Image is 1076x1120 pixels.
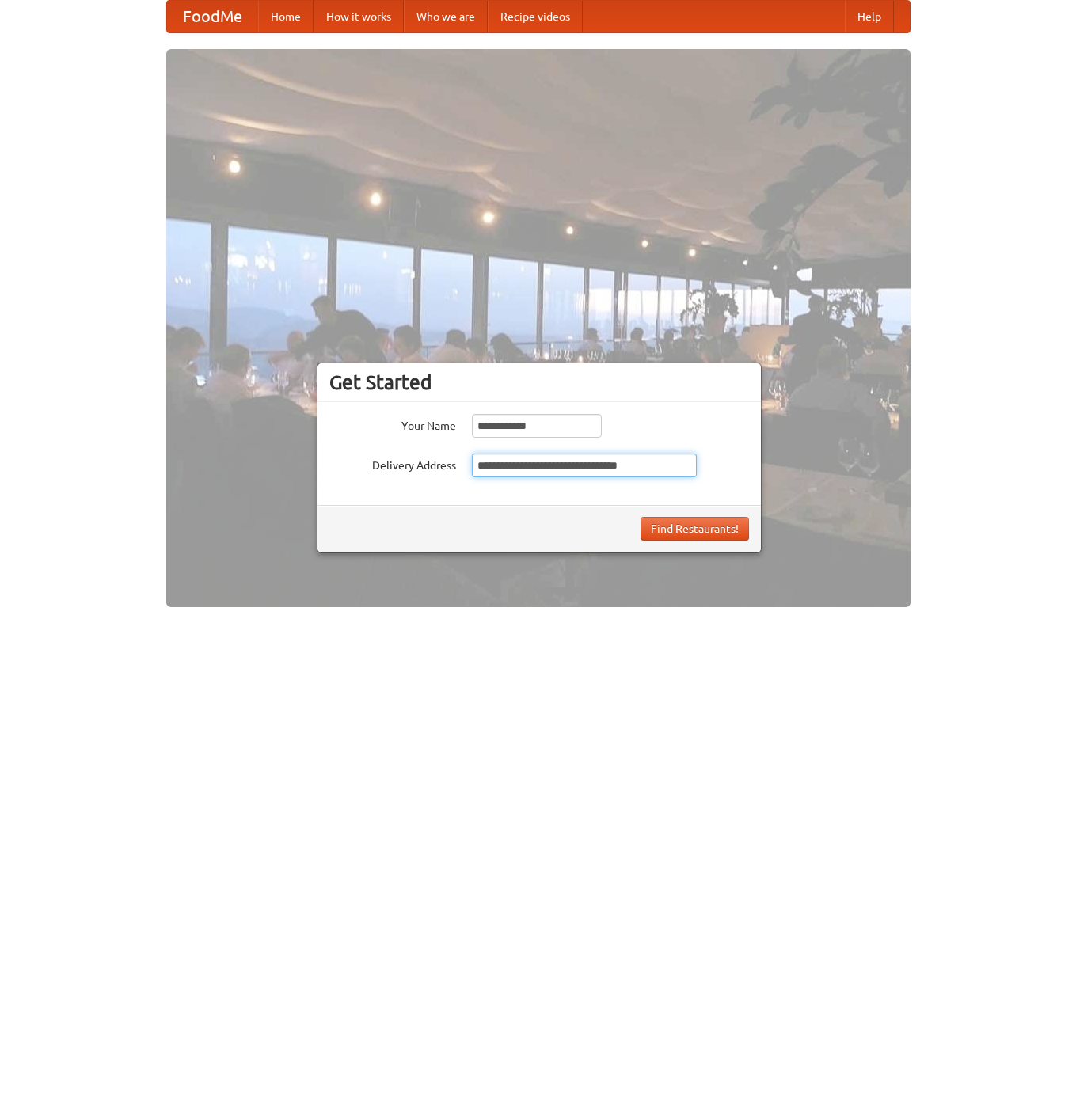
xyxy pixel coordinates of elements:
a: Recipe videos [488,1,583,32]
button: Find Restaurants! [641,517,749,541]
a: Help [845,1,894,32]
a: Who we are [404,1,488,32]
a: How it works [314,1,404,32]
label: Your Name [329,414,456,434]
h3: Get Started [329,370,749,394]
a: Home [258,1,314,32]
label: Delivery Address [329,454,456,473]
a: FoodMe [167,1,258,32]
